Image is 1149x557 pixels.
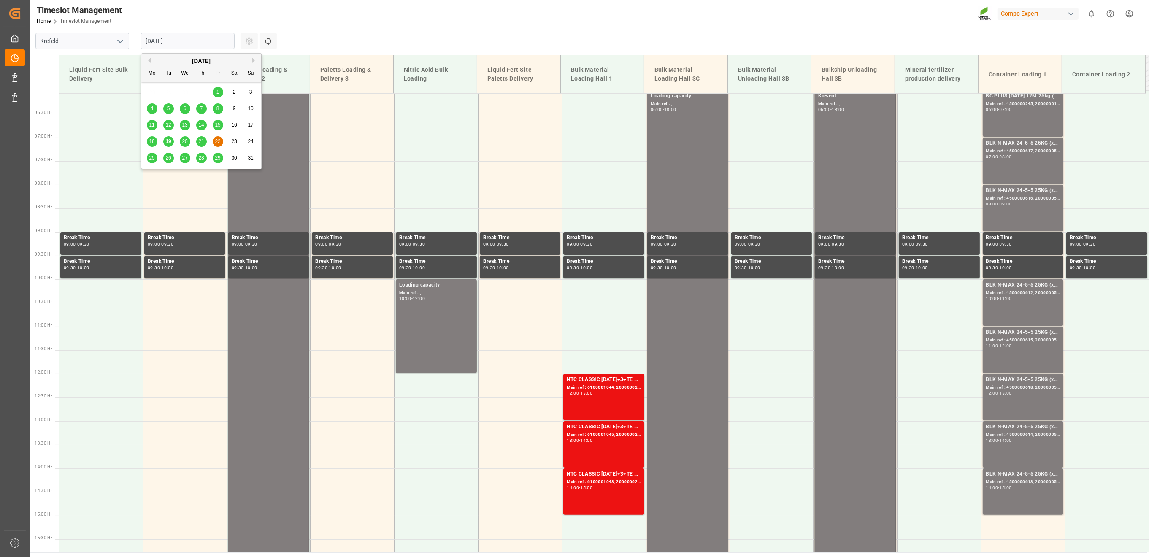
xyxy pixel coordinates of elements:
[998,486,999,489] div: -
[327,242,329,246] div: -
[64,257,138,266] div: Break Time
[986,423,1060,431] div: BLK N-MAX 24-5-5 25KG (x42) INT MTO;
[748,242,760,246] div: 09:30
[986,187,1060,195] div: BLK N-MAX 24-5-5 25KG (x42) INT MTO;
[818,234,892,242] div: Break Time
[663,108,664,111] div: -
[998,242,999,246] div: -
[399,234,473,242] div: Break Time
[399,297,411,300] div: 10:00
[567,479,641,486] div: Main ref : 6100001048, 2000000209;
[229,87,240,97] div: Choose Saturday, August 2nd, 2025
[986,297,998,300] div: 10:00
[229,153,240,163] div: Choose Saturday, August 30th, 2025
[986,376,1060,384] div: BLK N-MAX 24-5-5 25KG (x42) INT MTO;
[1083,242,1095,246] div: 09:30
[231,122,237,128] span: 16
[567,234,641,242] div: Break Time
[147,153,157,163] div: Choose Monday, August 25th, 2025
[483,242,495,246] div: 09:00
[213,120,223,130] div: Choose Friday, August 15th, 2025
[151,105,154,111] span: 4
[580,391,592,395] div: 13:00
[252,58,257,63] button: Next Month
[998,344,999,348] div: -
[902,242,914,246] div: 09:00
[651,257,725,266] div: Break Time
[914,266,916,270] div: -
[66,62,136,87] div: Liquid Fert Site Bulk Delivery
[35,157,52,162] span: 07:30 Hr
[1000,344,1012,348] div: 12:00
[77,242,89,246] div: 09:30
[213,103,223,114] div: Choose Friday, August 8th, 2025
[35,535,52,540] span: 15:30 Hr
[35,417,52,422] span: 13:00 Hr
[818,62,888,87] div: Bulkship Unloading Hall 3B
[735,257,809,266] div: Break Time
[986,391,998,395] div: 12:00
[832,242,844,246] div: 09:30
[497,266,509,270] div: 10:00
[1000,202,1012,206] div: 09:00
[818,242,830,246] div: 09:00
[579,266,580,270] div: -
[215,138,220,144] span: 22
[399,257,473,266] div: Break Time
[567,242,579,246] div: 09:00
[580,242,592,246] div: 09:30
[651,100,725,108] div: Main ref : ,
[163,136,174,147] div: Choose Tuesday, August 19th, 2025
[141,57,261,65] div: [DATE]
[1000,155,1012,159] div: 08:00
[148,266,160,270] div: 09:30
[161,242,173,246] div: 09:30
[986,257,1060,266] div: Break Time
[663,242,664,246] div: -
[35,323,52,327] span: 11:00 Hr
[148,257,222,266] div: Break Time
[216,105,219,111] span: 8
[735,62,804,87] div: Bulk Material Unloading Hall 3B
[986,479,1060,486] div: Main ref : 4500000613, 2000000562;
[567,470,641,479] div: NTC CLASSIC [DATE]+3+TE BULK;
[160,266,161,270] div: -
[229,136,240,147] div: Choose Saturday, August 23rd, 2025
[399,289,473,297] div: Main ref : ,
[399,266,411,270] div: 09:30
[746,266,748,270] div: -
[77,266,89,270] div: 10:00
[986,139,1060,148] div: BLK N-MAX 24-5-5 25KG (x42) INT MTO;
[579,242,580,246] div: -
[986,155,998,159] div: 07:00
[147,68,157,79] div: Mo
[746,242,748,246] div: -
[215,122,220,128] span: 15
[64,242,76,246] div: 09:00
[317,62,387,87] div: Paletts Loading & Delivery 3
[986,344,998,348] div: 11:00
[215,155,220,161] span: 29
[213,87,223,97] div: Choose Friday, August 1st, 2025
[232,234,306,242] div: Break Time
[902,257,976,266] div: Break Time
[196,153,207,163] div: Choose Thursday, August 28th, 2025
[916,266,928,270] div: 10:00
[818,257,892,266] div: Break Time
[35,228,52,233] span: 09:00 Hr
[832,108,844,111] div: 18:00
[180,120,190,130] div: Choose Wednesday, August 13th, 2025
[229,68,240,79] div: Sa
[327,266,329,270] div: -
[986,486,998,489] div: 14:00
[37,18,51,24] a: Home
[35,346,52,351] span: 11:30 Hr
[830,242,832,246] div: -
[998,5,1082,22] button: Compo Expert
[229,103,240,114] div: Choose Saturday, August 9th, 2025
[818,100,892,108] div: Main ref : ,
[567,423,641,431] div: NTC CLASSIC [DATE]+3+TE BULK;
[986,202,998,206] div: 08:00
[141,33,235,49] input: DD.MM.YYYY
[483,257,557,266] div: Break Time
